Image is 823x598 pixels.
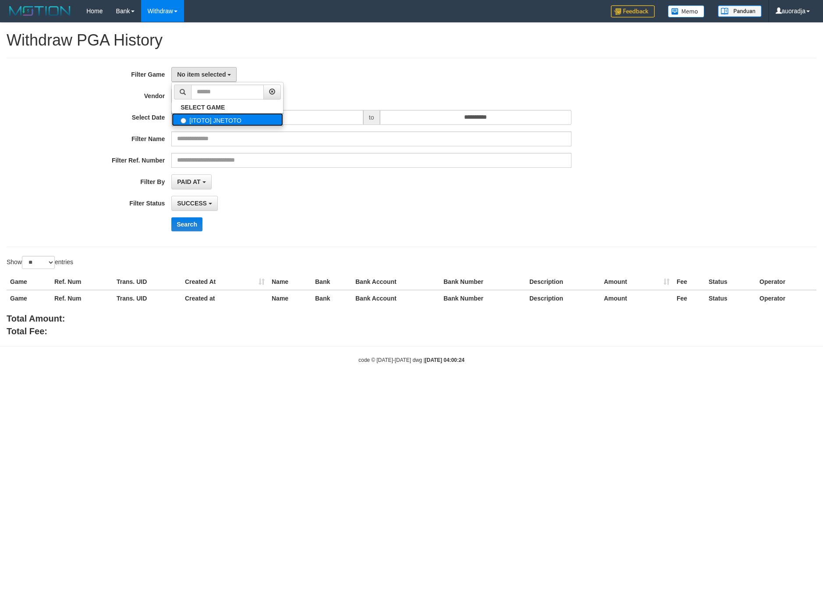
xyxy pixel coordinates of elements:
th: Name [268,290,312,306]
b: Total Fee: [7,326,47,336]
img: MOTION_logo.png [7,4,73,18]
th: Amount [600,274,673,290]
th: Description [526,274,600,290]
th: Description [526,290,600,306]
th: Amount [600,290,673,306]
span: SUCCESS [177,200,207,207]
button: PAID AT [171,174,211,189]
button: No item selected [171,67,237,82]
img: Button%20Memo.svg [668,5,705,18]
b: Total Amount: [7,314,65,323]
button: SUCCESS [171,196,218,211]
span: to [363,110,380,125]
th: Bank Account [352,290,440,306]
button: Search [171,217,202,231]
th: Trans. UID [113,274,181,290]
span: PAID AT [177,178,200,185]
th: Status [705,274,756,290]
th: Game [7,290,51,306]
th: Ref. Num [51,274,113,290]
label: Show entries [7,256,73,269]
th: Fee [673,274,705,290]
span: No item selected [177,71,226,78]
th: Bank [312,274,352,290]
th: Bank Number [440,274,526,290]
th: Operator [756,290,816,306]
th: Bank Number [440,290,526,306]
th: Status [705,290,756,306]
th: Fee [673,290,705,306]
th: Trans. UID [113,290,181,306]
th: Created At [181,274,268,290]
th: Ref. Num [51,290,113,306]
input: [ITOTO] JNETOTO [181,118,186,124]
small: code © [DATE]-[DATE] dwg | [358,357,465,363]
strong: [DATE] 04:00:24 [425,357,465,363]
th: Bank [312,290,352,306]
th: Bank Account [352,274,440,290]
a: SELECT GAME [172,102,283,113]
label: [ITOTO] JNETOTO [172,113,283,126]
th: Game [7,274,51,290]
th: Operator [756,274,816,290]
th: Name [268,274,312,290]
img: panduan.png [718,5,762,17]
h1: Withdraw PGA History [7,32,816,49]
th: Created at [181,290,268,306]
select: Showentries [22,256,55,269]
b: SELECT GAME [181,104,225,111]
img: Feedback.jpg [611,5,655,18]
